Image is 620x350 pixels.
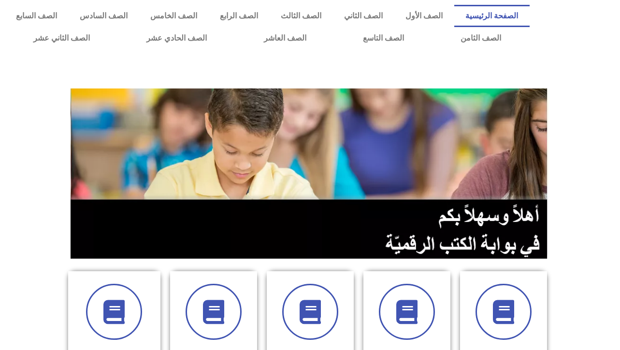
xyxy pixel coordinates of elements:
[139,5,209,27] a: الصف الخامس
[454,5,530,27] a: الصفحة الرئيسية
[235,27,334,49] a: الصف العاشر
[334,27,432,49] a: الصف التاسع
[270,5,333,27] a: الصف الثالث
[209,5,270,27] a: الصف الرابع
[433,27,530,49] a: الصف الثامن
[69,5,139,27] a: الصف السادس
[5,5,69,27] a: الصف السابع
[118,27,235,49] a: الصف الحادي عشر
[394,5,454,27] a: الصف الأول
[333,5,394,27] a: الصف الثاني
[5,27,118,49] a: الصف الثاني عشر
